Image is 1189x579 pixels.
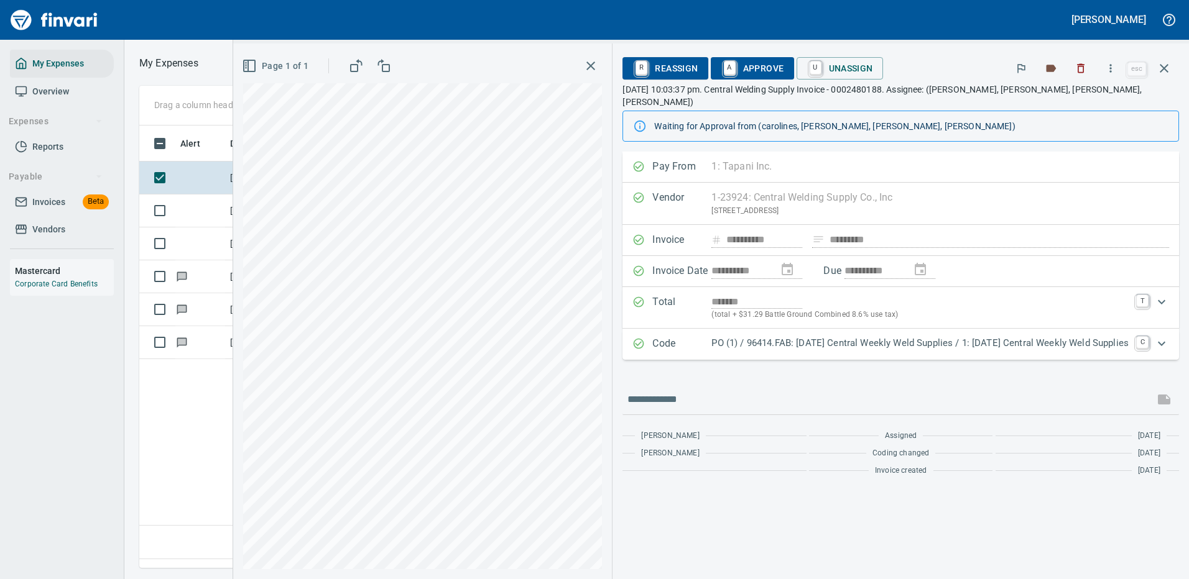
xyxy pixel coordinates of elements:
span: This records your message into the invoice and notifies anyone mentioned [1149,385,1179,414]
span: Date [230,136,249,151]
td: [DATE] [225,162,287,194]
span: [DATE] [1138,447,1160,460]
p: Drag a column heading here to group the table [154,99,336,111]
span: Vendors [32,222,65,237]
span: Assigned [885,430,917,442]
td: [DATE] [225,293,287,326]
span: Expenses [9,114,103,129]
p: Total [652,294,711,321]
span: Has messages [175,305,188,313]
span: Has messages [175,272,188,280]
a: Overview [10,78,114,106]
div: Expand [622,287,1179,329]
button: Expenses [4,110,108,133]
td: [DATE] [225,227,287,260]
span: Coding changed [872,447,929,460]
p: Code [652,336,711,352]
td: [DATE] [225,260,287,293]
span: Page 1 of 1 [244,58,308,74]
span: [PERSON_NAME] [641,447,699,460]
a: My Expenses [10,50,114,78]
span: Beta [83,194,109,209]
span: [PERSON_NAME] [641,430,699,442]
span: [DATE] [1138,430,1160,442]
span: Invoices [32,194,65,210]
span: Has messages [175,338,188,346]
img: Finvari [7,5,101,35]
span: Approve [721,58,784,79]
a: C [1136,336,1149,349]
h5: [PERSON_NAME] [1071,13,1146,26]
span: Unassign [807,58,873,79]
a: InvoicesBeta [10,188,114,216]
button: RReassign [622,57,708,80]
span: Reports [32,139,63,155]
a: R [636,61,647,75]
button: Payable [4,165,108,188]
h6: Mastercard [15,264,114,278]
a: Reports [10,133,114,161]
a: U [810,61,821,75]
span: Date [230,136,266,151]
a: A [724,61,736,75]
div: Expand [622,329,1179,360]
a: T [1136,294,1149,307]
button: Labels [1037,55,1065,82]
a: esc [1127,62,1146,76]
button: AApprove [711,57,794,80]
p: My Expenses [139,56,198,71]
span: My Expenses [32,56,84,71]
span: Reassign [632,58,698,79]
a: Corporate Card Benefits [15,280,98,288]
p: PO (1) / 96414.FAB: [DATE] Central Weekly Weld Supplies / 1: [DATE] Central Weekly Weld Supplies [711,336,1129,350]
span: Close invoice [1124,53,1179,83]
span: Alert [180,136,200,151]
p: (total + $31.29 Battle Ground Combined 8.6% use tax) [711,309,1129,321]
span: Overview [32,84,69,99]
span: [DATE] [1138,465,1160,477]
button: UUnassign [797,57,883,80]
button: [PERSON_NAME] [1068,10,1149,29]
a: Vendors [10,216,114,244]
button: Discard [1067,55,1094,82]
span: Invoice created [875,465,927,477]
button: More [1097,55,1124,82]
button: Page 1 of 1 [239,55,313,78]
td: [DATE] [225,194,287,227]
button: Flag [1007,55,1035,82]
span: Alert [180,136,216,151]
td: [DATE] [225,326,287,359]
p: [DATE] 10:03:37 pm. Central Welding Supply Invoice - 0002480188. Assignee: ([PERSON_NAME], [PERSO... [622,83,1179,108]
nav: breadcrumb [139,56,198,71]
div: Waiting for Approval from (carolines, [PERSON_NAME], [PERSON_NAME], [PERSON_NAME]) [654,115,1168,137]
span: Payable [9,169,103,185]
